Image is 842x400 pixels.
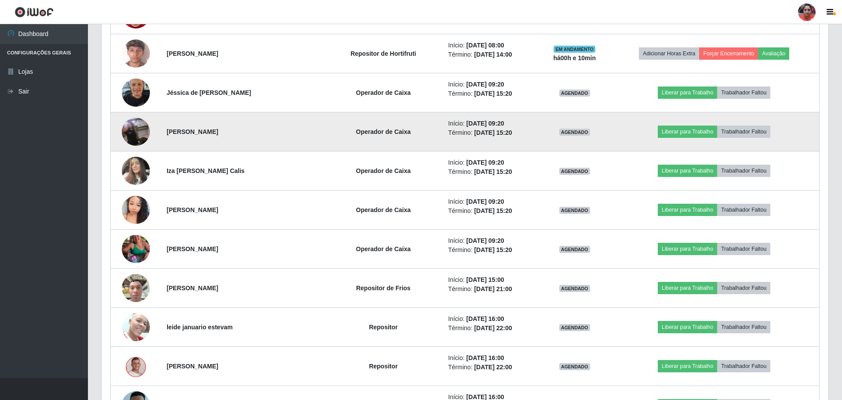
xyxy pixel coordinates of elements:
img: 1754675382047.jpeg [122,152,150,189]
strong: Repositor [369,363,397,370]
span: EM ANDAMENTO [554,46,595,53]
strong: Repositor de Hortifruti [350,50,416,57]
strong: leide januario estevam [167,324,233,331]
button: Trabalhador Faltou [717,126,770,138]
button: Liberar para Trabalho [658,204,717,216]
time: [DATE] 15:20 [474,246,512,253]
span: AGENDADO [559,285,590,292]
li: Término: [448,324,535,333]
button: Liberar para Trabalho [658,321,717,333]
strong: [PERSON_NAME] [167,363,218,370]
button: Avaliação [758,47,789,60]
li: Início: [448,314,535,324]
strong: Operador de Caixa [356,167,411,174]
strong: Operador de Caixa [356,89,411,96]
li: Término: [448,128,535,137]
button: Liberar para Trabalho [658,126,717,138]
button: Trabalhador Faltou [717,243,770,255]
button: Adicionar Horas Extra [639,47,699,60]
li: Término: [448,245,535,255]
button: Liberar para Trabalho [658,282,717,294]
button: Trabalhador Faltou [717,282,770,294]
span: AGENDADO [559,207,590,214]
button: Trabalhador Faltou [717,321,770,333]
li: Término: [448,285,535,294]
li: Término: [448,50,535,59]
img: 1748792170326.jpeg [122,269,150,306]
li: Início: [448,80,535,89]
span: AGENDADO [559,246,590,253]
strong: [PERSON_NAME] [167,206,218,213]
li: Início: [448,275,535,285]
strong: há 00 h e 10 min [553,54,596,61]
img: 1744399618911.jpeg [122,224,150,274]
strong: Repositor [369,324,397,331]
button: Liberar para Trabalho [658,360,717,372]
time: [DATE] 15:20 [474,168,512,175]
time: [DATE] 15:20 [474,207,512,214]
time: [DATE] 08:00 [467,42,504,49]
span: AGENDADO [559,324,590,331]
li: Início: [448,197,535,206]
span: AGENDADO [559,129,590,136]
button: Trabalhador Faltou [717,360,770,372]
button: Liberar para Trabalho [658,86,717,99]
img: 1755915941473.jpeg [122,308,150,346]
li: Início: [448,158,535,167]
li: Término: [448,363,535,372]
strong: Operador de Caixa [356,206,411,213]
time: [DATE] 21:00 [474,285,512,292]
strong: Operador de Caixa [356,245,411,252]
button: Liberar para Trabalho [658,165,717,177]
button: Trabalhador Faltou [717,204,770,216]
strong: [PERSON_NAME] [167,285,218,292]
span: AGENDADO [559,363,590,370]
strong: [PERSON_NAME] [167,128,218,135]
li: Início: [448,119,535,128]
span: AGENDADO [559,168,590,175]
img: 1725070298663.jpeg [122,107,150,157]
li: Término: [448,167,535,177]
strong: Jéssica de [PERSON_NAME] [167,89,251,96]
button: Forçar Encerramento [699,47,758,60]
strong: Iza [PERSON_NAME] Calis [167,167,244,174]
img: 1753657794780.jpeg [122,355,150,378]
time: [DATE] 15:20 [474,90,512,97]
span: AGENDADO [559,90,590,97]
time: [DATE] 15:00 [467,276,504,283]
strong: Repositor de Frios [356,285,411,292]
li: Início: [448,41,535,50]
time: [DATE] 16:00 [467,315,504,322]
img: 1735257237444.jpeg [122,191,150,228]
time: [DATE] 15:20 [474,129,512,136]
strong: [PERSON_NAME] [167,245,218,252]
button: Trabalhador Faltou [717,86,770,99]
strong: [PERSON_NAME] [167,50,218,57]
time: [DATE] 09:20 [467,81,504,88]
time: [DATE] 22:00 [474,364,512,371]
time: [DATE] 22:00 [474,324,512,332]
li: Término: [448,89,535,98]
strong: Operador de Caixa [356,128,411,135]
time: [DATE] 09:20 [467,120,504,127]
img: 1725909093018.jpeg [122,74,150,111]
time: [DATE] 09:20 [467,237,504,244]
button: Trabalhador Faltou [717,165,770,177]
time: [DATE] 14:00 [474,51,512,58]
img: CoreUI Logo [15,7,54,18]
img: 1758025525824.jpeg [122,29,150,79]
time: [DATE] 09:20 [467,198,504,205]
li: Início: [448,236,535,245]
button: Liberar para Trabalho [658,243,717,255]
time: [DATE] 09:20 [467,159,504,166]
time: [DATE] 16:00 [467,354,504,361]
li: Término: [448,206,535,216]
li: Início: [448,353,535,363]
